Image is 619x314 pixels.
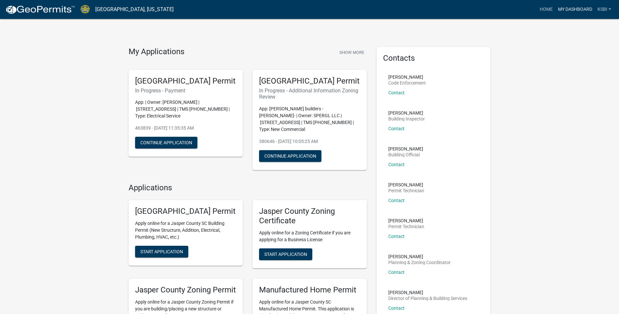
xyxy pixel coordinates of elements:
[388,147,423,151] p: [PERSON_NAME]
[388,254,451,259] p: [PERSON_NAME]
[129,183,367,193] h4: Applications
[555,3,595,16] a: My Dashboard
[388,198,405,203] a: Contact
[259,150,321,162] button: Continue Application
[135,285,236,295] h5: Jasper County Zoning Permit
[388,188,424,193] p: Permit Technician
[388,290,467,295] p: [PERSON_NAME]
[388,90,405,95] a: Contact
[388,111,425,115] p: [PERSON_NAME]
[259,138,360,145] p: 380646 - [DATE] 10:05:25 AM
[388,234,405,239] a: Contact
[388,218,424,223] p: [PERSON_NAME]
[537,3,555,16] a: Home
[135,125,236,132] p: 463839 - [DATE] 11:35:35 AM
[135,246,188,258] button: Start Application
[259,76,360,86] h5: [GEOGRAPHIC_DATA] Permit
[259,87,360,100] h6: In Progress - Additional Information Zoning Review
[388,162,405,167] a: Contact
[259,229,360,243] p: Apply online for a Zoning Certificate if you are applying for a Business License
[259,105,360,133] p: App: [PERSON_NAME] builders - [PERSON_NAME]- | Owner: SPERGL LLC | [STREET_ADDRESS] | TMS [PHONE_...
[388,260,451,265] p: Planning & Zoning Coordinator
[259,207,360,226] h5: Jasper County Zoning Certificate
[388,224,424,229] p: Permit Technician
[135,99,236,119] p: App: | Owner: [PERSON_NAME] | [STREET_ADDRESS] | TMS [PHONE_NUMBER] | Type: Electrical Service
[80,5,90,14] img: Jasper County, South Carolina
[264,252,307,257] span: Start Application
[388,75,426,79] p: [PERSON_NAME]
[388,182,424,187] p: [PERSON_NAME]
[388,270,405,275] a: Contact
[388,152,423,157] p: Building Official
[259,285,360,295] h5: Manufactured Home Permit
[388,296,467,301] p: Director of Planning & Building Services
[135,220,236,241] p: Apply online for a Jasper County SC Building Permit (New Structure, Addition, Electrical, Plumbin...
[388,306,405,311] a: Contact
[259,248,312,260] button: Start Application
[135,207,236,216] h5: [GEOGRAPHIC_DATA] Permit
[337,47,367,58] button: Show More
[129,47,184,57] h4: My Applications
[135,76,236,86] h5: [GEOGRAPHIC_DATA] Permit
[140,249,183,254] span: Start Application
[388,117,425,121] p: Building Inspector
[135,137,197,149] button: Continue Application
[95,4,174,15] a: [GEOGRAPHIC_DATA], [US_STATE]
[135,87,236,94] h6: In Progress - Payment
[595,3,614,16] a: KSBI
[383,54,484,63] h5: Contacts
[388,126,405,131] a: Contact
[388,81,426,85] p: Code Enforcement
